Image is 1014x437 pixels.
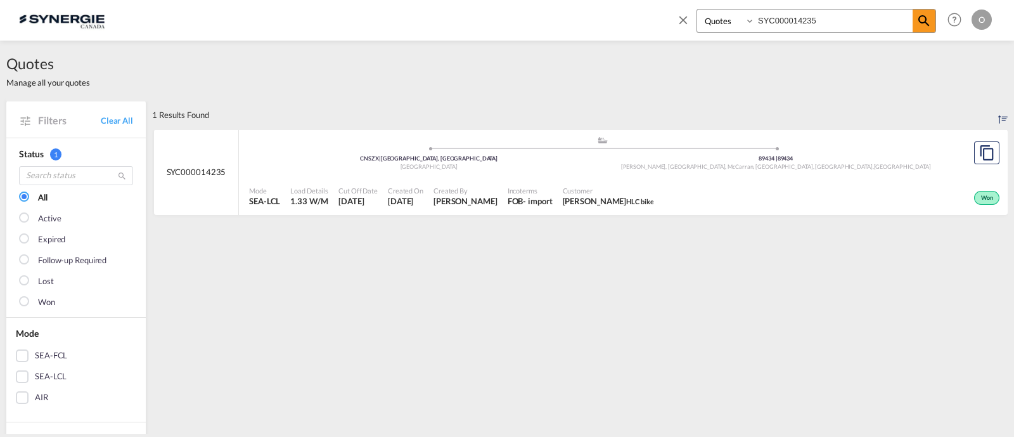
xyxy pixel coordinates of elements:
[388,195,423,207] span: 21 Aug 2025
[16,349,136,362] md-checkbox: SEA-FCL
[360,155,497,162] span: CNSZX [GEOGRAPHIC_DATA], [GEOGRAPHIC_DATA]
[249,195,280,207] span: SEA-LCL
[944,9,965,30] span: Help
[998,101,1008,129] div: Sort by: Created On
[249,186,280,195] span: Mode
[778,155,793,162] span: 89434
[979,145,994,160] md-icon: assets/icons/custom/copyQuote.svg
[290,186,328,195] span: Load Details
[433,186,497,195] span: Created By
[6,53,90,74] span: Quotes
[117,171,127,181] md-icon: icon-magnify
[874,163,931,170] span: [GEOGRAPHIC_DATA]
[38,233,65,246] div: Expired
[676,13,690,27] md-icon: icon-close
[974,191,999,205] div: Won
[913,10,935,32] span: icon-magnify
[379,155,381,162] span: |
[19,148,43,159] span: Status
[38,254,106,267] div: Follow-up Required
[873,163,874,170] span: ,
[981,194,996,203] span: Won
[759,155,777,162] span: 89434
[35,391,48,404] div: AIR
[755,10,913,32] input: Enter Quotation Number
[972,10,992,30] div: O
[35,370,67,383] div: SEA-LCL
[508,186,553,195] span: Incoterms
[35,349,67,362] div: SEA-FCL
[626,197,653,205] span: HLC bike
[167,166,226,178] span: SYC000014235
[523,195,552,207] div: - import
[676,9,696,39] span: icon-close
[944,9,972,32] div: Help
[50,148,61,160] span: 1
[595,137,610,143] md-icon: assets/icons/custom/ship-fill.svg
[290,196,328,206] span: 1.33 W/M
[19,166,133,185] input: Search status
[563,186,654,195] span: Customer
[38,275,54,288] div: Lost
[508,195,523,207] div: FOB
[154,129,1008,216] div: SYC000014235 assets/icons/custom/ship-fill.svgassets/icons/custom/roll-o-plane.svgOriginShenzhen,...
[16,328,39,339] span: Mode
[101,115,133,126] a: Clear All
[563,195,654,207] span: Hala Laalj HLC bike
[974,141,999,164] button: Copy Quote
[19,148,133,160] div: Status 1
[38,212,61,225] div: Active
[19,6,105,34] img: 1f56c880d42311ef80fc7dca854c8e59.png
[776,155,778,162] span: |
[16,391,136,404] md-checkbox: AIR
[152,101,209,129] div: 1 Results Found
[388,186,423,195] span: Created On
[16,370,136,383] md-checkbox: SEA-LCL
[38,192,48,204] div: All
[38,114,101,127] span: Filters
[433,195,497,207] span: Rosa Ho
[916,13,932,29] md-icon: icon-magnify
[621,163,874,170] span: [PERSON_NAME], [GEOGRAPHIC_DATA], McCarran, [GEOGRAPHIC_DATA], [GEOGRAPHIC_DATA]
[401,163,458,170] span: [GEOGRAPHIC_DATA]
[338,195,378,207] span: 21 Aug 2025
[338,186,378,195] span: Cut Off Date
[6,77,90,88] span: Manage all your quotes
[38,296,55,309] div: Won
[508,195,553,207] div: FOB import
